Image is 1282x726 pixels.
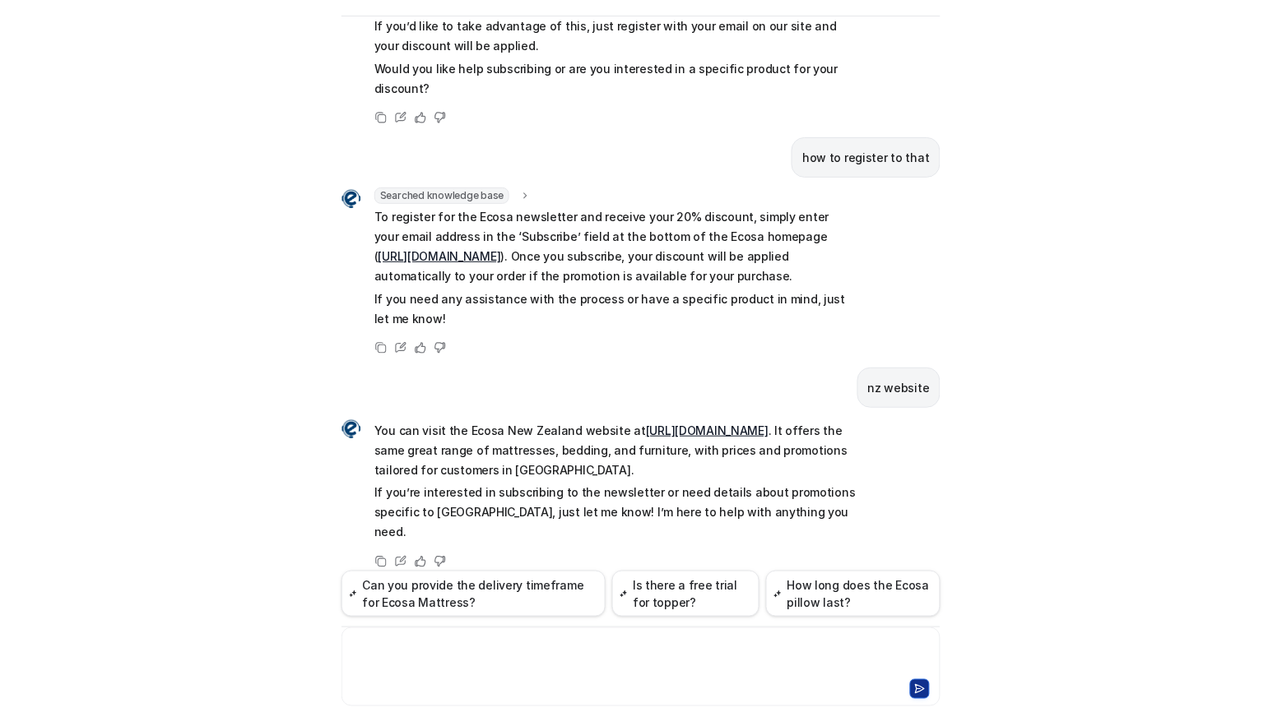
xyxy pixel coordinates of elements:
[341,571,606,617] button: Can you provide the delivery timeframe for Ecosa Mattress?
[374,289,856,329] p: If you need any assistance with the process or have a specific product in mind, just let me know!
[374,207,856,286] p: To register for the Ecosa newsletter and receive your 20% discount, simply enter your email addre...
[802,148,930,168] p: how to register to that
[341,189,361,209] img: Widget
[374,187,509,204] span: Searched knowledge base
[374,483,856,542] p: If you’re interested in subscribing to the newsletter or need details about promotions specific t...
[341,419,361,439] img: Widget
[868,378,930,398] p: nz website
[766,571,941,617] button: How long does the Ecosa pillow last?
[612,571,759,617] button: Is there a free trial for topper?
[374,421,856,480] p: You can visit the Ecosa New Zealand website at . It offers the same great range of mattresses, be...
[646,423,769,437] a: [URL][DOMAIN_NAME]
[374,59,856,99] p: Would you like help subscribing or are you interested in a specific product for your discount?
[379,249,501,263] a: [URL][DOMAIN_NAME]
